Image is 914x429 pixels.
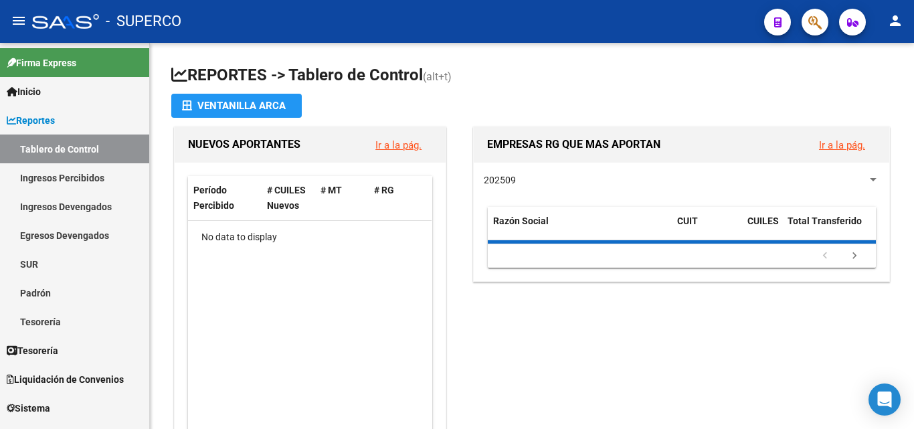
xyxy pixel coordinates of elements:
span: Reportes [7,113,55,128]
span: CUIT [677,216,698,226]
span: Inicio [7,84,41,99]
mat-icon: menu [11,13,27,29]
a: go to previous page [812,249,838,264]
span: Razón Social [493,216,549,226]
span: Total Transferido [788,216,862,226]
span: # CUILES Nuevos [267,185,306,211]
span: Firma Express [7,56,76,70]
span: NUEVOS APORTANTES [188,138,300,151]
span: EMPRESAS RG QUE MAS APORTAN [487,138,660,151]
span: Sistema [7,401,50,416]
button: Ir a la pág. [808,133,876,157]
a: Ir a la pág. [375,139,422,151]
span: 202509 [484,175,516,185]
span: # RG [374,185,394,195]
button: Ir a la pág. [365,133,432,157]
a: go to next page [842,249,867,264]
h1: REPORTES -> Tablero de Control [171,64,893,88]
span: Tesorería [7,343,58,358]
datatable-header-cell: # CUILES Nuevos [262,176,315,220]
span: (alt+t) [423,70,452,83]
span: # MT [321,185,342,195]
datatable-header-cell: # RG [369,176,422,220]
datatable-header-cell: Total Transferido [782,207,876,251]
datatable-header-cell: Período Percibido [188,176,262,220]
span: Período Percibido [193,185,234,211]
span: - SUPERCO [106,7,181,36]
button: Ventanilla ARCA [171,94,302,118]
mat-icon: person [887,13,903,29]
div: No data to display [188,221,432,254]
datatable-header-cell: CUILES [742,207,782,251]
a: Ir a la pág. [819,139,865,151]
div: Open Intercom Messenger [869,383,901,416]
div: Ventanilla ARCA [182,94,291,118]
span: Liquidación de Convenios [7,372,124,387]
datatable-header-cell: Razón Social [488,207,672,251]
datatable-header-cell: # MT [315,176,369,220]
datatable-header-cell: CUIT [672,207,742,251]
span: CUILES [747,216,779,226]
